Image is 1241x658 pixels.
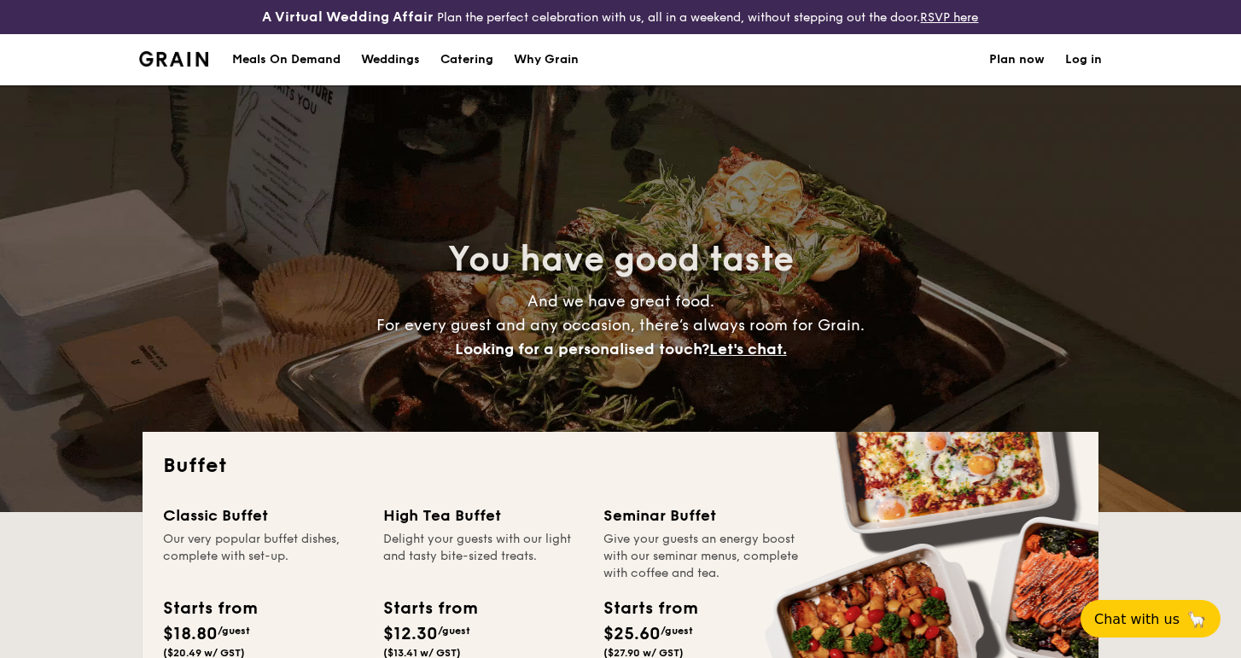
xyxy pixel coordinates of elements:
[163,596,256,621] div: Starts from
[1065,34,1102,85] a: Log in
[448,239,794,280] span: You have good taste
[163,504,363,527] div: Classic Buffet
[383,596,476,621] div: Starts from
[1186,609,1207,629] span: 🦙
[430,34,504,85] a: Catering
[603,531,803,582] div: Give your guests an energy boost with our seminar menus, complete with coffee and tea.
[1094,611,1180,627] span: Chat with us
[139,51,208,67] a: Logotype
[603,504,803,527] div: Seminar Buffet
[376,292,865,358] span: And we have great food. For every guest and any occasion, there’s always room for Grain.
[361,34,420,85] div: Weddings
[661,625,693,637] span: /guest
[440,34,493,85] h1: Catering
[383,504,583,527] div: High Tea Buffet
[163,624,218,644] span: $18.80
[438,625,470,637] span: /guest
[504,34,589,85] a: Why Grain
[222,34,351,85] a: Meals On Demand
[163,452,1078,480] h2: Buffet
[218,625,250,637] span: /guest
[455,340,709,358] span: Looking for a personalised touch?
[514,34,579,85] div: Why Grain
[603,596,696,621] div: Starts from
[163,531,363,582] div: Our very popular buffet dishes, complete with set-up.
[603,624,661,644] span: $25.60
[989,34,1045,85] a: Plan now
[232,34,341,85] div: Meals On Demand
[262,7,434,27] h4: A Virtual Wedding Affair
[351,34,430,85] a: Weddings
[1081,600,1221,638] button: Chat with us🦙
[920,10,978,25] a: RSVP here
[207,7,1034,27] div: Plan the perfect celebration with us, all in a weekend, without stepping out the door.
[709,340,787,358] span: Let's chat.
[383,531,583,582] div: Delight your guests with our light and tasty bite-sized treats.
[139,51,208,67] img: Grain
[383,624,438,644] span: $12.30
